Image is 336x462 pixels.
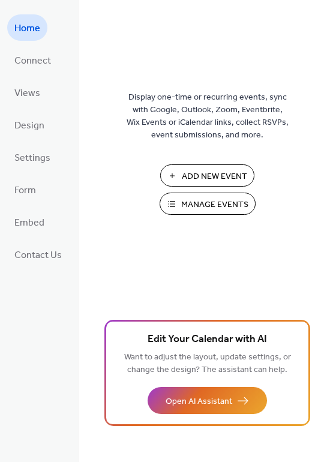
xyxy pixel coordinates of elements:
a: Contact Us [7,241,69,268]
span: Edit Your Calendar with AI [148,331,267,348]
a: Embed [7,209,52,235]
span: Add New Event [182,170,247,183]
button: Add New Event [160,164,254,187]
span: Contact Us [14,246,62,265]
a: Views [7,79,47,106]
span: Embed [14,214,44,233]
a: Design [7,112,52,138]
span: Want to adjust the layout, update settings, or change the design? The assistant can help. [124,349,291,378]
button: Manage Events [160,193,256,215]
span: Views [14,84,40,103]
span: Connect [14,52,51,71]
span: Form [14,181,36,200]
span: Open AI Assistant [166,395,232,408]
span: Settings [14,149,50,168]
button: Open AI Assistant [148,387,267,414]
span: Design [14,116,44,136]
span: Home [14,19,40,38]
a: Settings [7,144,58,170]
a: Connect [7,47,58,73]
a: Form [7,176,43,203]
a: Home [7,14,47,41]
span: Display one-time or recurring events, sync with Google, Outlook, Zoom, Eventbrite, Wix Events or ... [127,91,289,142]
span: Manage Events [181,199,248,211]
